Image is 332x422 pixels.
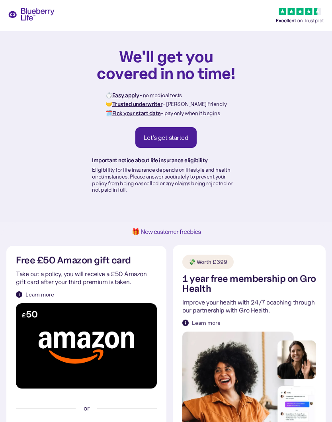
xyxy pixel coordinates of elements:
a: Learn more [182,319,221,327]
strong: Pick your start date [112,110,161,117]
h2: 1 year free membership on Gro Health [182,274,316,294]
p: ⏱️ - no medical tests 🤝 - [PERSON_NAME] Friendly 🗓️ - pay only when it begins [105,91,227,118]
p: Improve your health with 24/7 coaching through our partnership with Gro Health. [182,299,316,314]
h1: 🎁 New customer freebies [13,228,319,235]
p: Take out a policy, you will receive a £50 Amazon gift card after your third premium is taken. [16,270,157,285]
strong: Easy apply [112,92,139,99]
strong: Important notice about life insurance eligibility [92,157,208,164]
h2: Free £50 Amazon gift card [16,255,131,265]
a: Let's get started [135,127,197,148]
div: Learn more [25,290,54,298]
div: 💸 Worth £399 [189,258,227,266]
p: or [84,404,89,412]
strong: Trusted underwriter [112,100,163,108]
p: Eligibility for life insurance depends on lifestyle and health circumstances. Please answer accur... [92,167,240,193]
div: Let's get started [144,133,189,141]
a: Learn more [16,290,54,298]
div: Learn more [192,319,221,327]
h1: We'll get you covered in no time! [96,48,236,81]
